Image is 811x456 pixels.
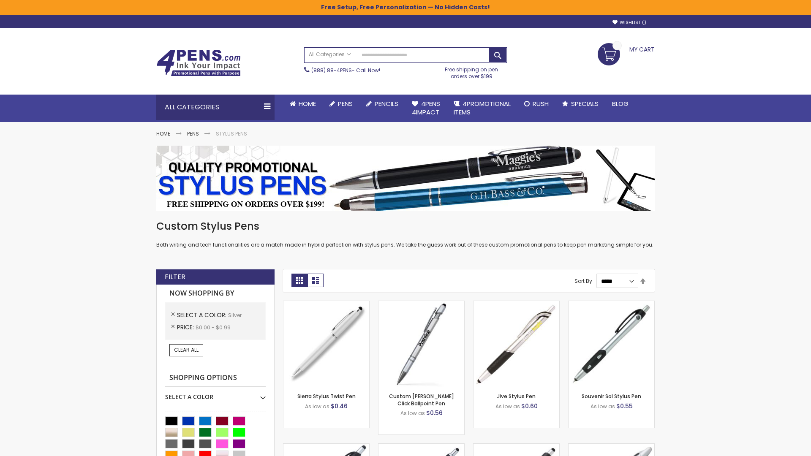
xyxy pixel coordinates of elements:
[196,324,231,331] span: $0.00 - $0.99
[359,95,405,113] a: Pencils
[165,369,266,387] strong: Shopping Options
[283,95,323,113] a: Home
[612,99,629,108] span: Blog
[569,301,654,387] img: Souvenir Sol Stylus Pen-Silver
[474,443,559,451] a: Souvenir® Emblem Stylus Pen-Silver
[454,99,511,117] span: 4PROMOTIONAL ITEMS
[426,409,443,417] span: $0.56
[405,95,447,122] a: 4Pens4impact
[412,99,440,117] span: 4Pens 4impact
[378,301,464,308] a: Custom Alex II Click Ballpoint Pen-Silver
[533,99,549,108] span: Rush
[283,443,369,451] a: React Stylus Grip Pen-Silver
[323,95,359,113] a: Pens
[311,67,352,74] a: (888) 88-4PENS
[283,301,369,308] a: Stypen-35-Silver
[187,130,199,137] a: Pens
[309,51,351,58] span: All Categories
[165,285,266,302] strong: Now Shopping by
[156,130,170,137] a: Home
[616,402,633,410] span: $0.55
[177,311,228,319] span: Select A Color
[299,99,316,108] span: Home
[517,95,555,113] a: Rush
[612,19,646,26] a: Wishlist
[174,346,199,353] span: Clear All
[436,63,507,80] div: Free shipping on pen orders over $199
[165,272,185,282] strong: Filter
[338,99,353,108] span: Pens
[495,403,520,410] span: As low as
[156,95,275,120] div: All Categories
[156,220,655,249] div: Both writing and tech functionalities are a match made in hybrid perfection with stylus pens. We ...
[447,95,517,122] a: 4PROMOTIONALITEMS
[228,312,242,319] span: Silver
[591,403,615,410] span: As low as
[156,220,655,233] h1: Custom Stylus Pens
[169,344,203,356] a: Clear All
[156,146,655,211] img: Stylus Pens
[305,403,329,410] span: As low as
[283,301,369,387] img: Stypen-35-Silver
[297,393,356,400] a: Sierra Stylus Twist Pen
[497,393,536,400] a: Jive Stylus Pen
[569,443,654,451] a: Twist Highlighter-Pen Stylus Combo-Silver
[569,301,654,308] a: Souvenir Sol Stylus Pen-Silver
[605,95,635,113] a: Blog
[474,301,559,308] a: Jive Stylus Pen-Silver
[574,277,592,285] label: Sort By
[375,99,398,108] span: Pencils
[331,402,348,410] span: $0.46
[305,48,355,62] a: All Categories
[165,387,266,401] div: Select A Color
[389,393,454,407] a: Custom [PERSON_NAME] Click Ballpoint Pen
[521,402,538,410] span: $0.60
[571,99,599,108] span: Specials
[400,410,425,417] span: As low as
[216,130,247,137] strong: Stylus Pens
[378,443,464,451] a: Epiphany Stylus Pens-Silver
[474,301,559,387] img: Jive Stylus Pen-Silver
[378,301,464,387] img: Custom Alex II Click Ballpoint Pen-Silver
[555,95,605,113] a: Specials
[156,49,241,76] img: 4Pens Custom Pens and Promotional Products
[177,323,196,331] span: Price
[582,393,641,400] a: Souvenir Sol Stylus Pen
[291,274,308,287] strong: Grid
[311,67,380,74] span: - Call Now!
